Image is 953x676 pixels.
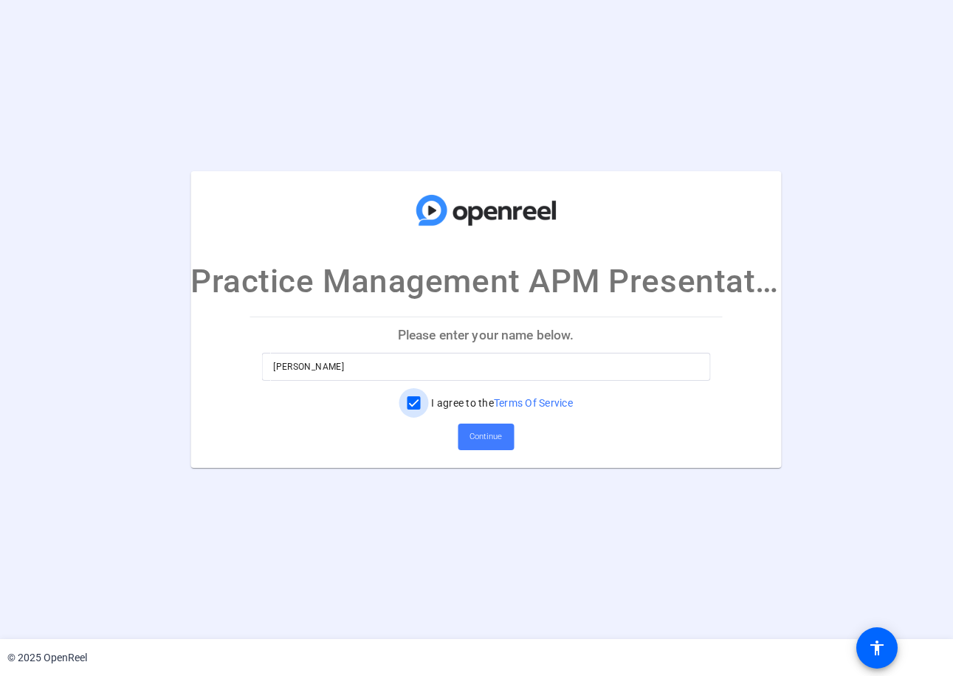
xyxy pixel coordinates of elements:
[273,358,698,376] input: Enter your name
[250,317,722,353] p: Please enter your name below.
[494,397,573,409] a: Terms Of Service
[868,639,886,657] mat-icon: accessibility
[7,650,87,666] div: © 2025 OpenReel
[469,426,502,448] span: Continue
[428,396,573,410] label: I agree to the
[458,424,514,450] button: Continue
[412,186,560,235] img: company-logo
[190,257,781,306] p: Practice Management APM Presentations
